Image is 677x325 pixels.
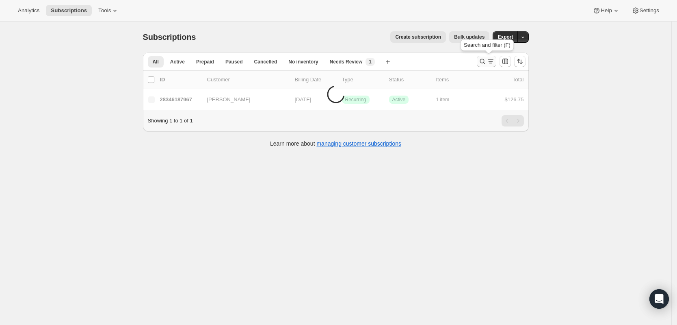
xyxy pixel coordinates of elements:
[649,289,669,309] div: Open Intercom Messenger
[225,59,243,65] span: Paused
[143,33,196,41] span: Subscriptions
[316,140,401,147] a: managing customer subscriptions
[196,59,214,65] span: Prepaid
[13,5,44,16] button: Analytics
[98,7,111,14] span: Tools
[51,7,87,14] span: Subscriptions
[640,7,659,14] span: Settings
[330,59,363,65] span: Needs Review
[601,7,612,14] span: Help
[497,34,513,40] span: Export
[369,59,372,65] span: 1
[390,31,446,43] button: Create subscription
[395,34,441,40] span: Create subscription
[627,5,664,16] button: Settings
[153,59,159,65] span: All
[170,59,185,65] span: Active
[502,115,524,127] nav: Pagination
[288,59,318,65] span: No inventory
[477,56,496,67] button: Search and filter results
[514,56,526,67] button: Sort the results
[381,56,394,68] button: Create new view
[270,140,401,148] p: Learn more about
[148,117,193,125] p: Showing 1 to 1 of 1
[46,5,92,16] button: Subscriptions
[454,34,484,40] span: Bulk updates
[18,7,39,14] span: Analytics
[588,5,625,16] button: Help
[500,56,511,67] button: Customize table column order and visibility
[254,59,277,65] span: Cancelled
[493,31,518,43] button: Export
[449,31,489,43] button: Bulk updates
[93,5,124,16] button: Tools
